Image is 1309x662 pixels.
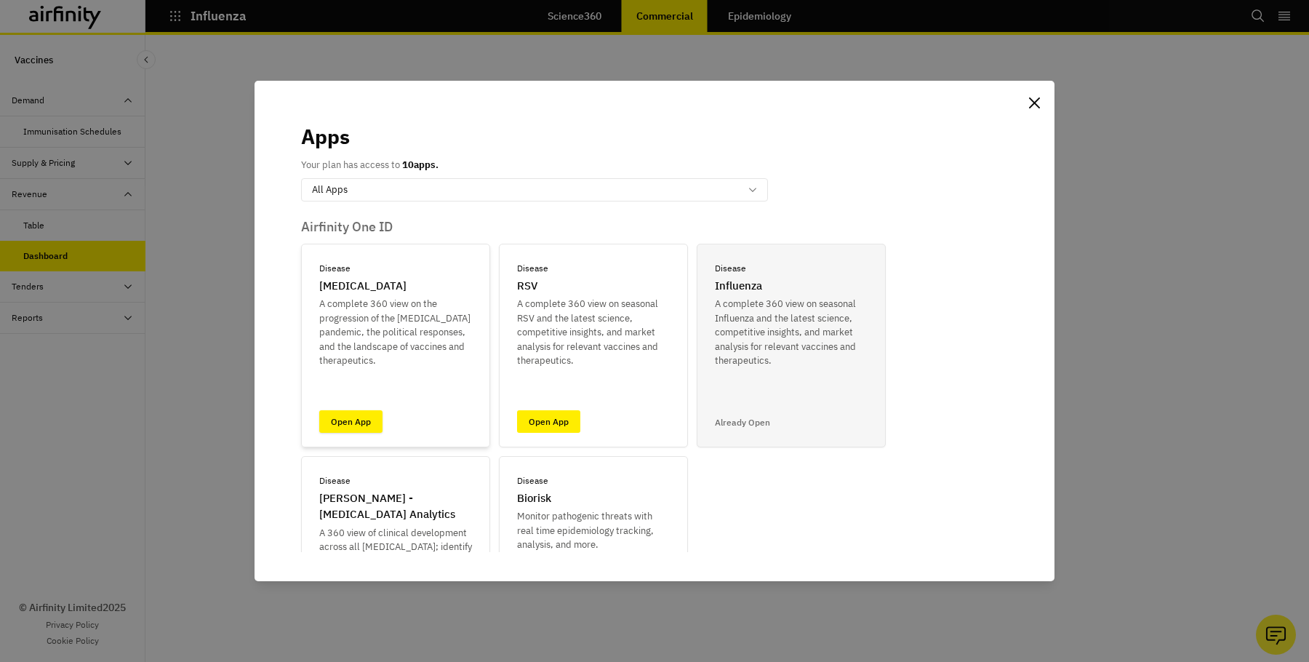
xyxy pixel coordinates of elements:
p: A complete 360 view on seasonal Influenza and the latest science, competitive insights, and marke... [715,297,868,368]
p: A 360 view of clinical development across all [MEDICAL_DATA]; identify opportunities and track ch... [319,526,472,597]
p: [PERSON_NAME] - [MEDICAL_DATA] Analytics [319,490,472,523]
p: A complete 360 view on seasonal RSV and the latest science, competitive insights, and market anal... [517,297,670,368]
button: Close [1022,91,1046,114]
p: RSV [517,278,537,295]
p: [MEDICAL_DATA] [319,278,407,295]
p: Your plan has access to [301,158,439,172]
b: 10 apps. [402,159,439,171]
p: Monitor pathogenic threats with real time epidemiology tracking, analysis, and more. [517,509,670,552]
a: Open App [319,410,383,433]
a: Open App [517,410,580,433]
p: Airfinity One ID [301,219,1008,235]
p: All Apps [312,183,348,197]
p: Influenza [715,278,762,295]
p: Disease [715,262,746,275]
p: Already Open [715,416,770,429]
p: Disease [517,474,548,487]
p: Disease [319,474,351,487]
p: A complete 360 view on the progression of the [MEDICAL_DATA] pandemic, the political responses, a... [319,297,472,368]
p: Biorisk [517,490,551,507]
p: Disease [517,262,548,275]
p: Disease [319,262,351,275]
p: Apps [301,121,350,152]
